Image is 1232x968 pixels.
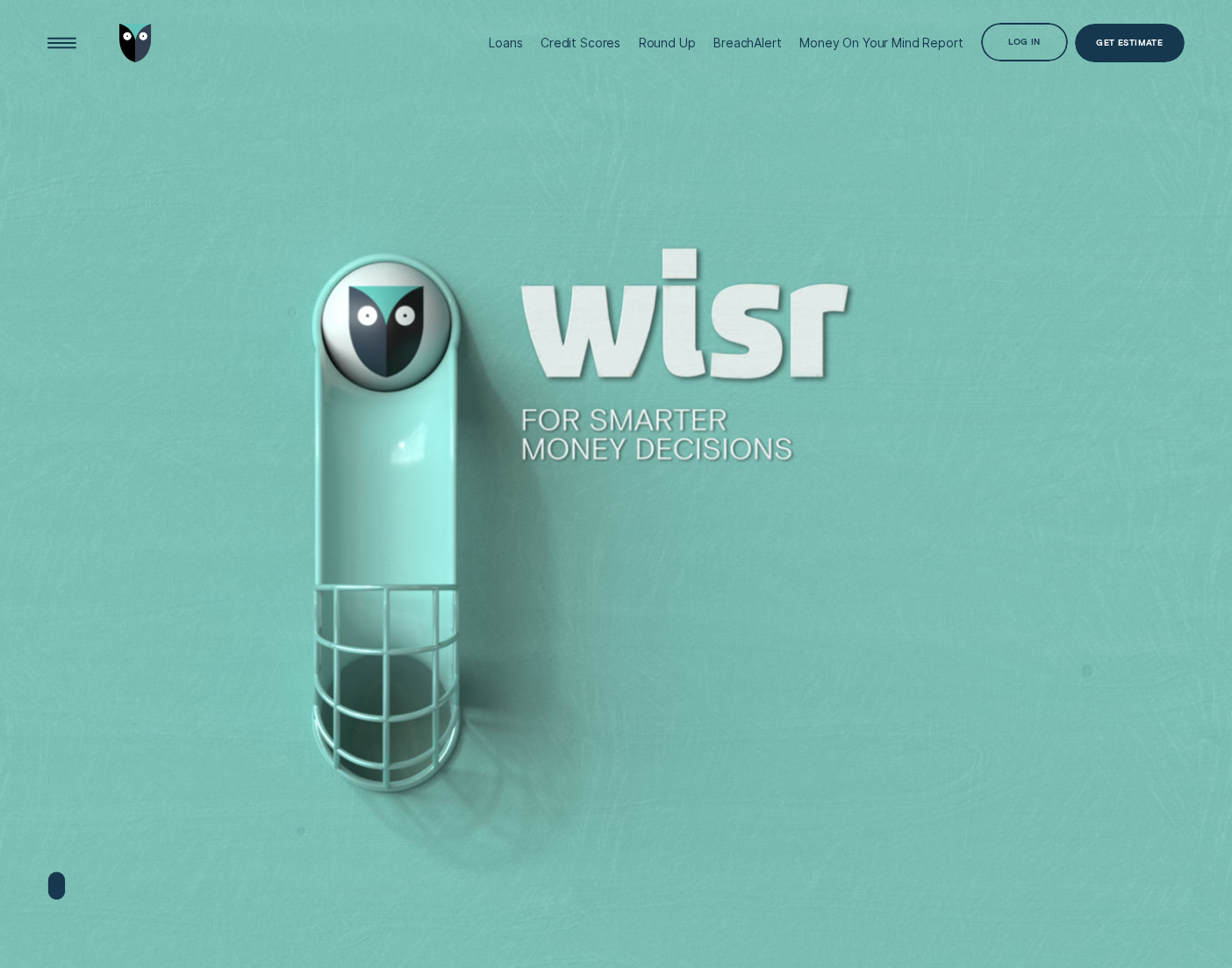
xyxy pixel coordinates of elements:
[981,23,1068,61] button: Log in
[119,24,152,62] img: Wisr
[42,24,81,62] button: Open Menu
[713,35,781,50] div: BreachAlert
[799,35,963,50] div: Money On Your Mind Report
[541,35,620,50] div: Credit Scores
[1075,24,1185,62] a: Get Estimate
[639,35,696,50] div: Round Up
[489,35,522,50] div: Loans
